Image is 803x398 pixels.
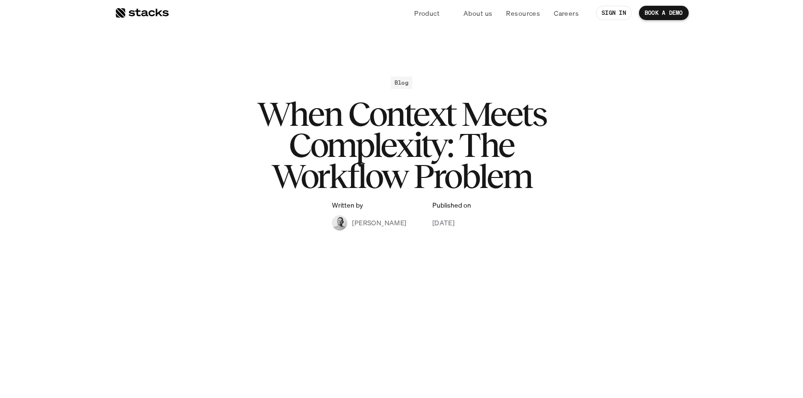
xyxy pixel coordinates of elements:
[500,4,546,22] a: Resources
[458,4,498,22] a: About us
[463,8,492,18] p: About us
[210,99,593,191] h1: When Context Meets Complexity: The Workflow Problem
[352,218,406,228] p: [PERSON_NAME]
[645,10,683,16] p: BOOK A DEMO
[602,10,626,16] p: SIGN IN
[414,8,440,18] p: Product
[506,8,540,18] p: Resources
[596,6,632,20] a: SIGN IN
[395,79,408,86] h2: Blog
[554,8,579,18] p: Careers
[432,218,455,228] p: [DATE]
[548,4,584,22] a: Careers
[639,6,689,20] a: BOOK A DEMO
[432,201,471,210] p: Published on
[332,201,363,210] p: Written by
